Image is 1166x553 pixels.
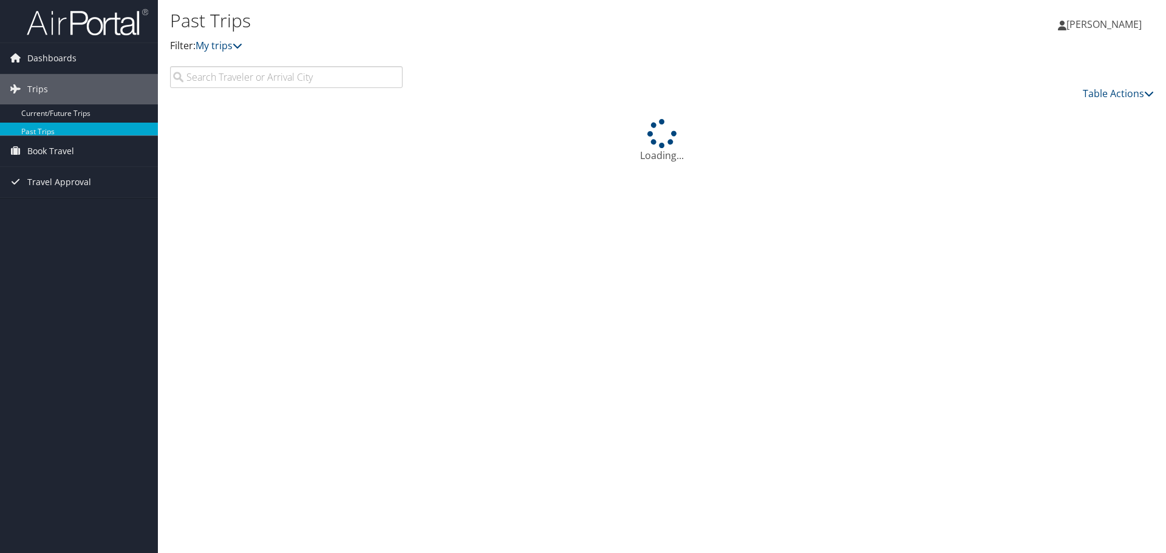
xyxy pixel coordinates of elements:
a: My trips [196,39,242,52]
span: Travel Approval [27,167,91,197]
p: Filter: [170,38,826,54]
span: Dashboards [27,43,77,73]
span: Book Travel [27,136,74,166]
a: Table Actions [1083,87,1154,100]
h1: Past Trips [170,8,826,33]
a: [PERSON_NAME] [1058,6,1154,42]
span: [PERSON_NAME] [1066,18,1142,31]
div: Loading... [170,119,1154,163]
span: Trips [27,74,48,104]
input: Search Traveler or Arrival City [170,66,403,88]
img: airportal-logo.png [27,8,148,36]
